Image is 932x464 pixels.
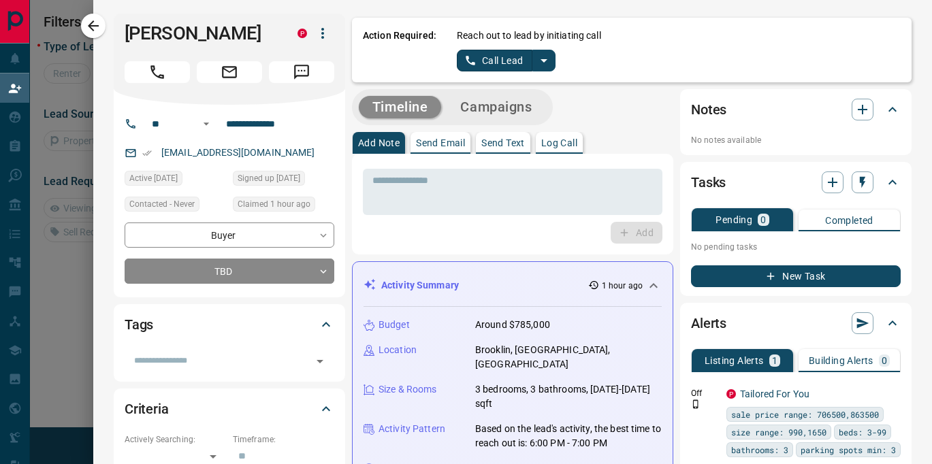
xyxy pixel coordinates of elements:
div: Buyer [125,222,334,248]
div: Wed Aug 06 2025 [125,171,226,190]
span: Claimed 1 hour ago [238,197,310,211]
a: Tailored For You [740,388,809,399]
h2: Criteria [125,398,169,420]
p: Completed [825,216,873,225]
div: Notes [691,93,901,126]
p: 0 [760,215,766,225]
button: Open [198,116,214,132]
svg: Email Verified [142,148,152,158]
span: beds: 3-99 [839,425,886,439]
div: Tasks [691,166,901,199]
span: size range: 990,1650 [731,425,826,439]
span: Email [197,61,262,83]
p: Based on the lead's activity, the best time to reach out is: 6:00 PM - 7:00 PM [475,422,662,450]
span: Contacted - Never [129,197,195,211]
p: Reach out to lead by initiating call [457,29,601,43]
h2: Notes [691,99,726,120]
p: Brooklin, [GEOGRAPHIC_DATA], [GEOGRAPHIC_DATA] [475,343,662,371]
p: Around $785,000 [475,318,550,332]
div: Criteria [125,393,334,425]
div: split button [457,50,556,71]
button: Open [310,352,330,371]
p: Off [691,387,718,399]
p: Building Alerts [809,356,873,365]
div: Wed Aug 06 2025 [233,171,334,190]
span: Call [125,61,190,83]
div: Mon Aug 18 2025 [233,197,334,216]
h2: Tasks [691,171,726,193]
p: 0 [882,356,887,365]
p: Log Call [541,138,577,148]
div: property.ca [298,29,307,38]
span: bathrooms: 3 [731,443,788,457]
span: parking spots min: 3 [801,443,896,457]
p: Pending [716,215,752,225]
h2: Alerts [691,312,726,334]
span: Message [269,61,334,83]
span: Active [DATE] [129,171,178,185]
span: sale price range: 706500,863500 [731,408,879,421]
a: [EMAIL_ADDRESS][DOMAIN_NAME] [161,147,315,158]
svg: Push Notification Only [691,399,701,409]
div: Activity Summary1 hour ago [364,273,662,298]
p: Add Note [358,138,400,148]
p: Actively Searching: [125,433,226,446]
p: 1 [772,356,777,365]
h2: Tags [125,314,153,335]
button: Call Lead [457,50,532,71]
p: Send Text [481,138,525,148]
p: No notes available [691,134,901,146]
p: Send Email [416,138,465,148]
h1: [PERSON_NAME] [125,22,277,44]
p: Timeframe: [233,433,334,446]
p: Activity Pattern [379,422,445,436]
p: 1 hour ago [602,280,643,292]
div: Alerts [691,307,901,339]
button: Timeline [359,96,442,118]
p: Location [379,343,417,357]
p: No pending tasks [691,237,901,257]
p: Activity Summary [381,278,459,293]
p: Size & Rooms [379,382,437,397]
div: property.ca [726,389,736,399]
div: TBD [125,259,334,284]
p: Listing Alerts [705,356,764,365]
button: New Task [691,265,901,287]
button: Campaigns [447,96,545,118]
p: Action Required: [363,29,436,71]
div: Tags [125,308,334,341]
p: Budget [379,318,410,332]
span: Signed up [DATE] [238,171,300,185]
p: 3 bedrooms, 3 bathrooms, [DATE]-[DATE] sqft [475,382,662,411]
